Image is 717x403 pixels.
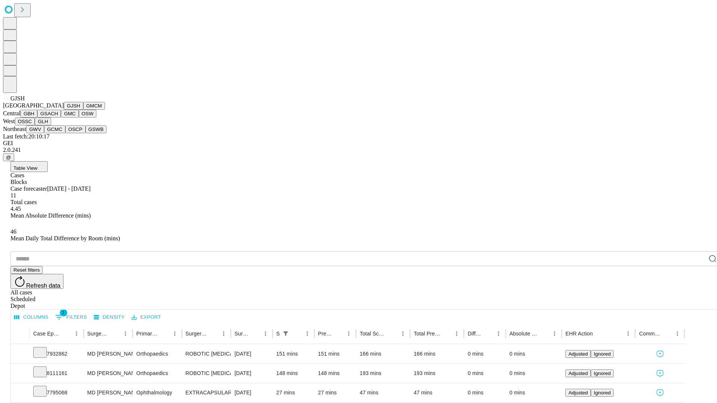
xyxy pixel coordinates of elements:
div: Primary Service [136,331,158,337]
button: GJSH [64,102,83,110]
button: Export [130,312,163,323]
div: 47 mins [360,383,406,402]
div: 193 mins [414,364,460,383]
button: Menu [549,328,560,339]
div: EXTRACAPSULAR CATARACT REMOVAL WITH [MEDICAL_DATA] [186,383,227,402]
span: Mean Daily Total Difference by Room (mins) [10,235,120,241]
button: Select columns [12,312,50,323]
div: [DATE] [235,364,269,383]
button: GSWB [86,125,107,133]
button: GBH [21,110,37,118]
button: GSACH [37,110,61,118]
span: 11 [10,192,16,199]
button: Sort [250,328,260,339]
div: 1 active filter [280,328,291,339]
span: Table View [13,165,37,171]
div: Ophthalmology [136,383,178,402]
button: Density [92,312,127,323]
span: Refresh data [26,282,60,289]
div: GEI [3,140,714,147]
div: 0 mins [468,344,502,363]
div: 166 mins [414,344,460,363]
button: Sort [539,328,549,339]
button: Menu [398,328,408,339]
button: Menu [170,328,180,339]
span: [DATE] - [DATE] [47,185,90,192]
button: Table View [10,161,48,172]
span: Adjusted [568,351,588,357]
div: Total Scheduled Duration [360,331,387,337]
button: GMCM [83,102,105,110]
div: 27 mins [318,383,353,402]
button: Sort [662,328,672,339]
button: OSW [79,110,97,118]
div: Orthopaedics [136,364,178,383]
div: 166 mins [360,344,406,363]
div: [DATE] [235,383,269,402]
div: Predicted In Room Duration [318,331,333,337]
button: Menu [493,328,504,339]
button: GWV [26,125,44,133]
div: 0 mins [509,364,558,383]
button: Sort [110,328,120,339]
div: [DATE] [235,344,269,363]
div: 7932862 [33,344,80,363]
button: Expand [15,367,26,380]
span: 1 [60,309,67,316]
div: 0 mins [509,344,558,363]
button: Sort [483,328,493,339]
button: OSSC [15,118,35,125]
button: Refresh data [10,274,63,289]
button: Menu [218,328,229,339]
div: MD [PERSON_NAME] [PERSON_NAME] Md [87,364,129,383]
div: 193 mins [360,364,406,383]
button: Adjusted [565,369,591,377]
span: Adjusted [568,390,588,396]
div: Surgery Name [186,331,207,337]
button: Ignored [591,369,614,377]
button: Expand [15,387,26,400]
button: Menu [120,328,131,339]
span: [GEOGRAPHIC_DATA] [3,102,64,109]
button: Show filters [280,328,291,339]
span: Ignored [594,390,611,396]
button: GLH [35,118,51,125]
div: 2.0.241 [3,147,714,153]
button: Ignored [591,389,614,397]
div: 151 mins [318,344,353,363]
div: 8111161 [33,364,80,383]
span: @ [6,154,11,160]
span: Last fetch: 20:10:17 [3,133,50,140]
button: GCMC [44,125,65,133]
button: Sort [333,328,344,339]
div: Difference [468,331,482,337]
span: Mean Absolute Difference (mins) [10,212,91,219]
div: 27 mins [276,383,311,402]
div: Total Predicted Duration [414,331,441,337]
div: 148 mins [276,364,311,383]
button: Sort [61,328,71,339]
button: Sort [292,328,302,339]
div: MD [PERSON_NAME] [87,383,129,402]
div: 0 mins [468,364,502,383]
span: Ignored [594,351,611,357]
div: 148 mins [318,364,353,383]
button: Menu [71,328,82,339]
button: OSCP [65,125,86,133]
div: MD [PERSON_NAME] [PERSON_NAME] Md [87,344,129,363]
button: Adjusted [565,350,591,358]
button: Expand [15,348,26,361]
button: Show filters [53,311,89,323]
div: Surgery Date [235,331,249,337]
button: Menu [623,328,633,339]
button: Menu [302,328,313,339]
span: Adjusted [568,371,588,376]
button: Menu [344,328,354,339]
div: 0 mins [468,383,502,402]
button: @ [3,153,14,161]
span: 4.45 [10,206,21,212]
div: ROBOTIC [MEDICAL_DATA] KNEE TOTAL [186,364,227,383]
button: Sort [159,328,170,339]
span: Total cases [10,199,37,205]
div: Case Epic Id [33,331,60,337]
